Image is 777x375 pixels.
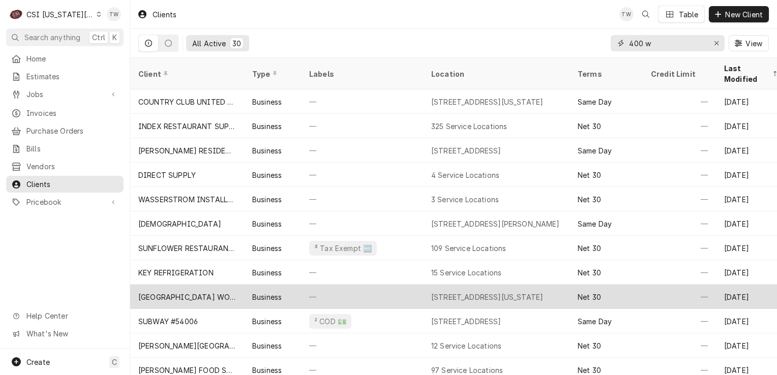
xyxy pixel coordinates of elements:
[643,211,716,236] div: —
[252,69,291,79] div: Type
[708,35,725,51] button: Erase input
[651,69,706,79] div: Credit Limit
[112,32,117,43] span: K
[578,218,612,229] div: Same Day
[578,69,633,79] div: Terms
[107,7,121,21] div: Tori Warrick's Avatar
[431,194,499,205] div: 3 Service Locations
[138,243,236,254] div: SUNFLOWER RESTAURANT SUPPLY
[643,309,716,333] div: —
[138,340,236,351] div: [PERSON_NAME][GEOGRAPHIC_DATA]
[26,126,118,136] span: Purchase Orders
[26,71,118,82] span: Estimates
[138,145,236,156] div: [PERSON_NAME] RESIDENCE
[252,316,282,327] div: Business
[9,7,23,21] div: C
[431,170,499,180] div: 4 Service Locations
[309,69,415,79] div: Labels
[138,121,236,132] div: INDEX RESTAURANT SUPPLY INC
[301,114,423,138] div: —
[92,32,105,43] span: Ctrl
[578,145,612,156] div: Same Day
[431,267,501,278] div: 15 Service Locations
[431,69,561,79] div: Location
[26,328,117,339] span: What's New
[619,7,634,21] div: TW
[138,69,234,79] div: Client
[6,50,124,67] a: Home
[6,86,124,103] a: Go to Jobs
[252,292,282,302] div: Business
[6,176,124,193] a: Clients
[138,97,236,107] div: COUNTRY CLUB UNITED METHODIST CHURC
[301,333,423,358] div: —
[643,236,716,260] div: —
[112,357,117,367] span: C
[643,285,716,309] div: —
[252,170,282,180] div: Business
[138,292,236,302] div: [GEOGRAPHIC_DATA] WORNALL CAMPUS
[192,38,226,49] div: All Active
[638,6,654,22] button: Open search
[26,53,118,64] span: Home
[26,197,103,207] span: Pricebook
[252,243,282,254] div: Business
[431,292,543,302] div: [STREET_ADDRESS][US_STATE]
[643,187,716,211] div: —
[138,170,196,180] div: DIRECT SUPPLY
[629,35,705,51] input: Keyword search
[252,194,282,205] div: Business
[709,6,769,22] button: New Client
[252,218,282,229] div: Business
[6,325,124,342] a: Go to What's New
[643,89,716,114] div: —
[26,9,94,20] div: CSI [US_STATE][GEOGRAPHIC_DATA]
[743,38,764,49] span: View
[313,243,373,254] div: ³ Tax Exempt 🆓
[619,7,634,21] div: Tori Warrick's Avatar
[729,35,769,51] button: View
[252,267,282,278] div: Business
[26,143,118,154] span: Bills
[301,163,423,187] div: —
[578,121,601,132] div: Net 30
[138,267,214,278] div: KEY REFRIGERATION
[6,194,124,210] a: Go to Pricebook
[679,9,699,20] div: Table
[26,89,103,100] span: Jobs
[6,68,124,85] a: Estimates
[643,260,716,285] div: —
[138,194,236,205] div: WASSERSTROM INSTALLATIONS
[643,138,716,163] div: —
[578,97,612,107] div: Same Day
[6,307,124,324] a: Go to Help Center
[138,218,221,229] div: [DEMOGRAPHIC_DATA]
[138,316,198,327] div: SUBWAY #54006
[24,32,80,43] span: Search anything
[578,267,601,278] div: Net 30
[431,340,501,351] div: 12 Service Locations
[26,358,50,366] span: Create
[578,292,601,302] div: Net 30
[107,7,121,21] div: TW
[252,121,282,132] div: Business
[26,310,117,321] span: Help Center
[301,211,423,236] div: —
[301,89,423,114] div: —
[431,97,543,107] div: [STREET_ADDRESS][US_STATE]
[643,163,716,187] div: —
[431,121,507,132] div: 325 Service Locations
[578,194,601,205] div: Net 30
[6,28,124,46] button: Search anythingCtrlK
[431,218,560,229] div: [STREET_ADDRESS][PERSON_NAME]
[301,285,423,309] div: —
[431,316,501,327] div: [STREET_ADDRESS]
[26,161,118,172] span: Vendors
[578,316,612,327] div: Same Day
[301,138,423,163] div: —
[26,179,118,190] span: Clients
[6,105,124,121] a: Invoices
[431,145,501,156] div: [STREET_ADDRESS]
[301,260,423,285] div: —
[252,340,282,351] div: Business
